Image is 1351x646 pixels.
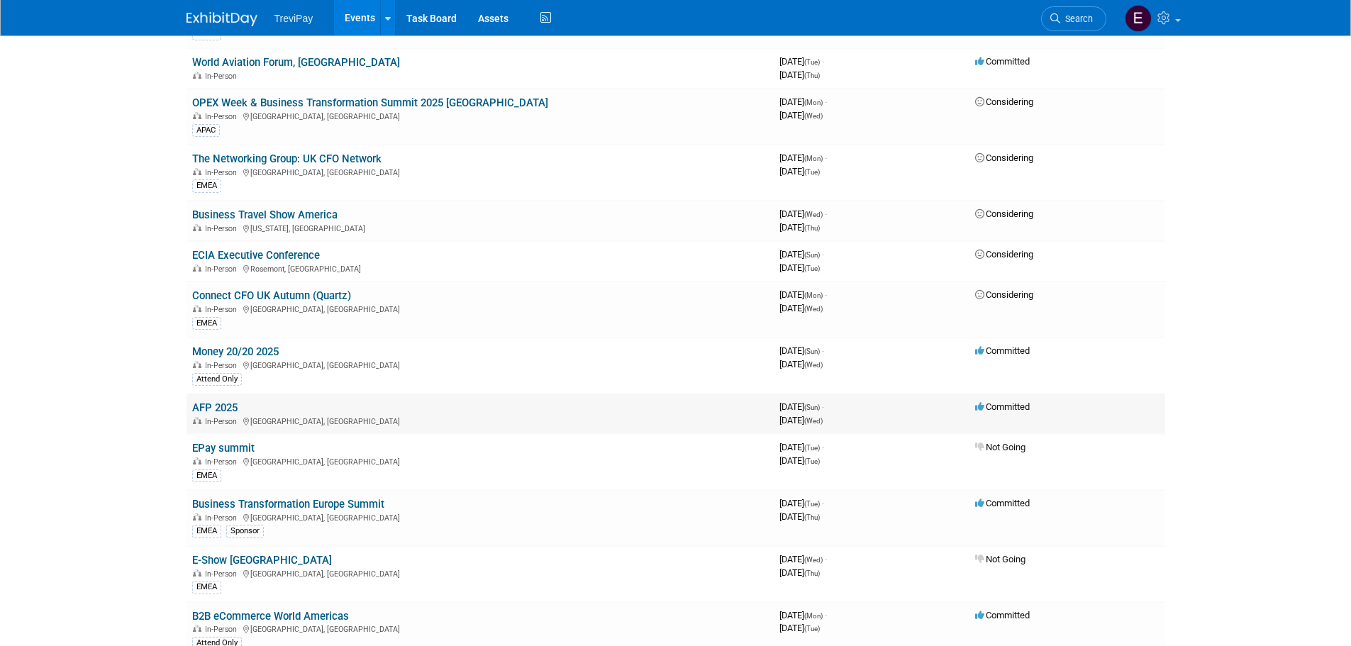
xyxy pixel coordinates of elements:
span: [DATE] [779,415,823,425]
span: [DATE] [779,359,823,369]
span: - [822,345,824,356]
span: (Mon) [804,99,823,106]
div: Sponsor [226,525,264,538]
a: B2B eCommerce World Americas [192,610,349,623]
span: - [822,442,824,452]
span: (Wed) [804,112,823,120]
span: (Mon) [804,291,823,299]
span: (Tue) [804,457,820,465]
span: Considering [975,208,1033,219]
span: (Sun) [804,403,820,411]
span: Committed [975,401,1030,412]
div: EMEA [192,525,221,538]
span: In-Person [205,361,241,370]
span: Considering [975,96,1033,107]
span: [DATE] [779,96,827,107]
a: EPay summit [192,442,255,455]
span: In-Person [205,305,241,314]
span: Committed [975,498,1030,508]
div: [US_STATE], [GEOGRAPHIC_DATA] [192,222,768,233]
span: [DATE] [779,455,820,466]
span: (Tue) [804,444,820,452]
span: [DATE] [779,208,827,219]
span: (Sun) [804,347,820,355]
span: Not Going [975,442,1025,452]
span: (Mon) [804,612,823,620]
span: (Tue) [804,168,820,176]
img: In-Person Event [193,305,201,312]
span: [DATE] [779,610,827,620]
div: [GEOGRAPHIC_DATA], [GEOGRAPHIC_DATA] [192,511,768,523]
span: Considering [975,289,1033,300]
a: World Aviation Forum, [GEOGRAPHIC_DATA] [192,56,400,69]
a: ECIA Executive Conference [192,249,320,262]
span: Committed [975,610,1030,620]
span: [DATE] [779,498,824,508]
span: - [825,610,827,620]
span: [DATE] [779,110,823,121]
span: [DATE] [779,249,824,260]
div: EMEA [192,179,221,192]
span: (Wed) [804,556,823,564]
img: In-Person Event [193,264,201,272]
span: [DATE] [779,289,827,300]
span: Committed [975,56,1030,67]
span: [DATE] [779,166,820,177]
span: In-Person [205,112,241,121]
span: Committed [975,345,1030,356]
span: In-Person [205,417,241,426]
span: [DATE] [779,152,827,163]
span: (Tue) [804,264,820,272]
span: [DATE] [779,401,824,412]
img: ExhibitDay [187,12,257,26]
span: In-Person [205,264,241,274]
a: AFP 2025 [192,401,238,414]
span: - [825,554,827,564]
span: - [822,498,824,508]
span: - [825,289,827,300]
a: Business Travel Show America [192,208,338,221]
span: In-Person [205,513,241,523]
div: [GEOGRAPHIC_DATA], [GEOGRAPHIC_DATA] [192,110,768,121]
span: (Thu) [804,569,820,577]
div: EMEA [192,317,221,330]
img: In-Person Event [193,417,201,424]
span: - [825,96,827,107]
div: APAC [192,124,220,137]
span: (Thu) [804,224,820,232]
span: In-Person [205,625,241,634]
span: (Sun) [804,251,820,259]
span: [DATE] [779,56,824,67]
span: (Thu) [804,72,820,79]
div: EMEA [192,469,221,482]
span: [DATE] [779,69,820,80]
span: [DATE] [779,511,820,522]
span: (Wed) [804,361,823,369]
span: - [822,401,824,412]
div: [GEOGRAPHIC_DATA], [GEOGRAPHIC_DATA] [192,623,768,634]
img: In-Person Event [193,625,201,632]
span: - [822,249,824,260]
span: (Tue) [804,58,820,66]
span: Search [1060,13,1093,24]
a: Connect CFO UK Autumn (Quartz) [192,289,351,302]
span: In-Person [205,224,241,233]
img: In-Person Event [193,457,201,464]
a: Money 20/20 2025 [192,345,279,358]
span: (Tue) [804,500,820,508]
a: OPEX Week & Business Transformation Summit 2025 [GEOGRAPHIC_DATA] [192,96,548,109]
img: Eric Shipe [1125,5,1152,32]
span: In-Person [205,457,241,467]
span: [DATE] [779,554,827,564]
a: The Networking Group: UK CFO Network [192,152,382,165]
img: In-Person Event [193,361,201,368]
div: [GEOGRAPHIC_DATA], [GEOGRAPHIC_DATA] [192,166,768,177]
img: In-Person Event [193,168,201,175]
span: Not Going [975,554,1025,564]
div: [GEOGRAPHIC_DATA], [GEOGRAPHIC_DATA] [192,415,768,426]
span: (Wed) [804,211,823,218]
span: In-Person [205,168,241,177]
span: In-Person [205,569,241,579]
span: - [825,208,827,219]
img: In-Person Event [193,72,201,79]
